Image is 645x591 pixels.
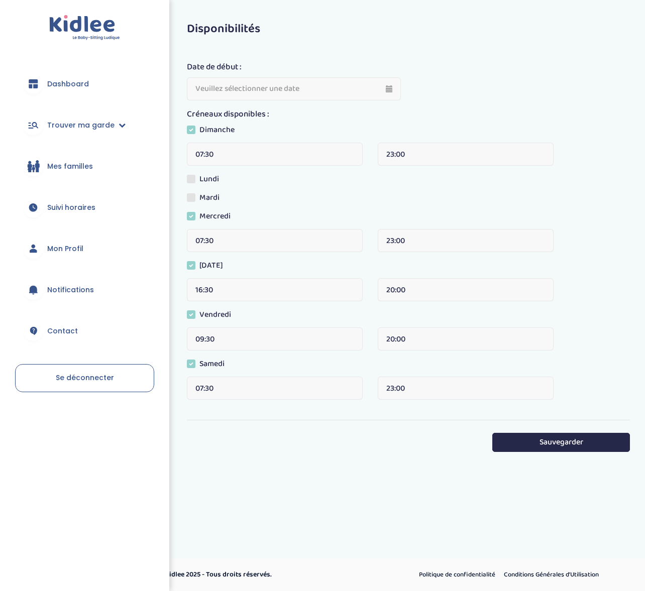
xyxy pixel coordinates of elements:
span: Notifications [47,285,94,295]
label: Mardi [187,192,227,207]
h3: Disponibilités [187,23,630,36]
a: Se déconnecter [15,364,154,392]
a: Contact [15,313,154,349]
span: Se déconnecter [56,373,114,383]
span: Mes familles [47,161,93,172]
a: Trouver ma garde [15,107,154,143]
input: Veuillez sélectionner une date [187,77,401,100]
span: Trouver ma garde [47,120,115,131]
label: Créneaux disponibles : [187,108,269,121]
img: logo.svg [49,15,120,41]
span: Suivi horaires [47,202,95,213]
span: Contact [47,326,78,336]
a: Mon Profil [15,230,154,267]
label: Dimanche [187,124,242,139]
label: Date de début : [187,61,242,74]
button: Sauvegarder [492,433,630,451]
label: Mercredi [187,210,238,225]
span: Dashboard [47,79,89,89]
a: Notifications [15,272,154,308]
label: Samedi [187,358,232,373]
label: Lundi [187,173,227,188]
p: © Kidlee 2025 - Tous droits réservés. [159,569,365,580]
a: Mes familles [15,148,154,184]
label: [DATE] [187,260,231,275]
span: Mon Profil [47,244,83,254]
label: Vendredi [187,309,239,324]
a: Politique de confidentialité [415,568,499,581]
a: Conditions Générales d’Utilisation [500,568,602,581]
a: Dashboard [15,66,154,102]
a: Suivi horaires [15,189,154,225]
